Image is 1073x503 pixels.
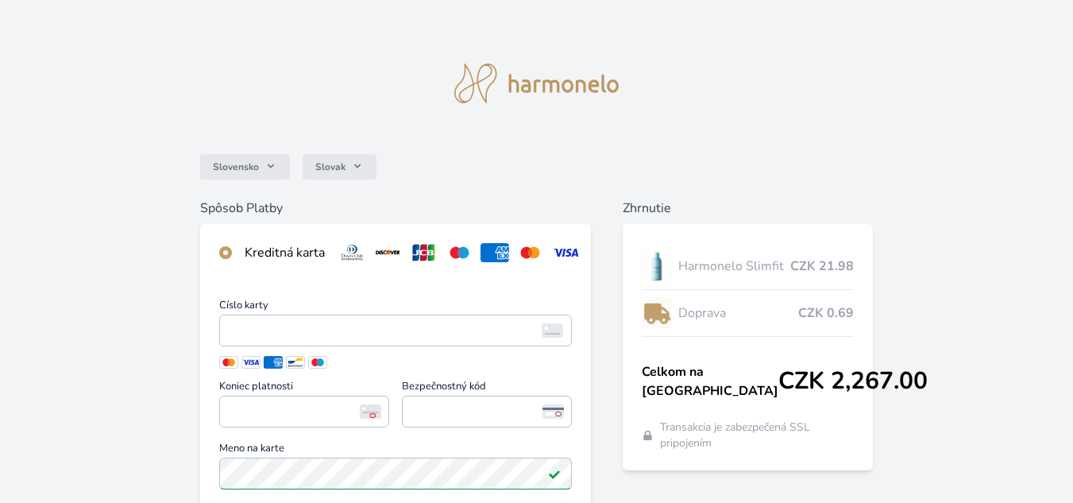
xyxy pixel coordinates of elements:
img: maestro.svg [445,243,474,262]
span: Slovensko [213,161,259,173]
iframe: Iframe pre deň vypršania platnosti [226,400,382,423]
span: Koniec platnosti [219,381,389,396]
img: delivery-lo.png [642,293,672,333]
span: CZK 2,267.00 [778,367,928,396]
input: Meno na kartePole je platné [219,458,572,489]
span: Slovak [315,161,345,173]
h6: Spôsob Platby [200,199,591,218]
img: Pole je platné [548,467,561,480]
button: Slovak [303,154,376,180]
img: visa.svg [551,243,581,262]
img: jcb.svg [409,243,438,262]
img: card [542,323,563,338]
span: Meno na karte [219,443,572,458]
div: Kreditná karta [245,243,325,262]
img: discover.svg [373,243,403,262]
img: mc.svg [515,243,545,262]
span: Bezpečnostný kód [402,381,572,396]
span: Doprava [678,304,798,323]
span: Harmonelo Slimfit [678,257,790,276]
img: amex.svg [481,243,510,262]
span: CZK 21.98 [790,257,854,276]
img: Koniec platnosti [360,404,381,419]
img: SLIMFIT_se_stinem_x-lo.jpg [642,246,672,286]
h6: Zhrnutie [623,199,873,218]
span: Číslo karty [219,300,572,315]
img: logo.svg [454,64,619,103]
img: diners.svg [338,243,367,262]
span: Celkom na [GEOGRAPHIC_DATA] [642,362,778,400]
iframe: Iframe pre číslo karty [226,319,565,342]
button: Slovensko [200,154,290,180]
span: CZK 0.69 [798,304,854,323]
span: Transakcia je zabezpečená SSL pripojením [660,420,854,451]
iframe: Iframe pre bezpečnostný kód [409,400,565,423]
